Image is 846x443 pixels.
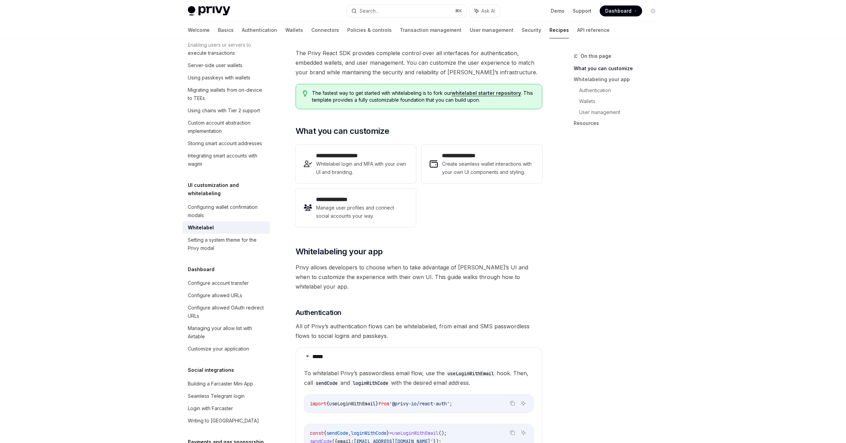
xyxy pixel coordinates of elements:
a: API reference [577,22,610,38]
a: Login with Farcaster [182,402,270,415]
span: import [310,401,326,407]
button: Ask AI [519,428,528,437]
button: Ask AI [470,5,500,17]
span: Privy allows developers to choose when to take advantage of [PERSON_NAME]’s UI and when to custom... [296,263,542,291]
div: Migrating wallets from on-device to TEEs [188,86,266,102]
a: Dashboard [600,5,642,16]
a: Using chains with Tier 2 support [182,104,270,117]
div: Setting a system theme for the Privy modal [188,236,266,252]
span: { [324,430,326,436]
span: const [310,430,324,436]
span: Dashboard [605,8,632,14]
a: Custom account abstraction implementation [182,117,270,137]
a: Customize your application [182,343,270,355]
button: Copy the contents from the code block [508,399,517,408]
a: Whitelabeling your app [574,74,664,85]
a: Integrating smart accounts with wagmi [182,150,270,170]
span: { [326,401,329,407]
span: useLoginWithEmail [392,430,439,436]
span: The Privy React SDK provides complete control over all interfaces for authentication, embedded wa... [296,48,542,77]
span: ; [450,401,452,407]
a: Configuring wallet confirmation modals [182,201,270,221]
span: What you can customize [296,126,389,137]
div: Search... [360,7,379,15]
span: sendCode [326,430,348,436]
code: useLoginWithEmail [445,370,497,377]
a: User management [470,22,513,38]
span: All of Privy’s authentication flows can be whitelabeled, from email and SMS passwordless flows to... [296,321,542,341]
a: Transaction management [400,22,461,38]
a: Managing your allow list with Airtable [182,322,270,343]
a: Configure allowed OAuth redirect URLs [182,302,270,322]
span: Whitelabel login and MFA with your own UI and branding. [316,160,408,176]
a: whitelabel starter repository [452,90,521,96]
a: Server-side user wallets [182,59,270,72]
div: Integrating smart accounts with wagmi [188,152,266,168]
a: Seamless Telegram login [182,390,270,402]
div: Configure allowed URLs [188,291,242,300]
span: Authentication [296,308,341,317]
span: } [387,430,389,436]
div: Login with Farcaster [188,404,233,413]
span: Create seamless wallet interactions with your own UI components and styling. [442,160,534,176]
a: Support [573,8,591,14]
button: Search...⌘K [347,5,466,17]
span: '@privy-io/react-auth' [389,401,450,407]
a: Connectors [311,22,339,38]
span: Ask AI [481,8,495,14]
div: Writing to [GEOGRAPHIC_DATA] [188,417,259,425]
div: Building a Farcaster Mini App [188,380,253,388]
span: = [389,430,392,436]
a: Configure allowed URLs [182,289,270,302]
a: Policies & controls [347,22,392,38]
span: The fastest way to get started with whitelabeling is to fork our . This template provides a fully... [312,90,535,103]
code: sendCode [313,379,340,387]
a: Using passkeys with wallets [182,72,270,84]
span: Whitelabeling your app [296,246,383,257]
code: loginWithCode [350,379,391,387]
div: Storing smart account addresses [188,139,262,148]
span: On this page [581,52,611,60]
div: Configure account transfer [188,279,249,287]
span: loginWithCode [351,430,387,436]
svg: Tip [303,90,308,97]
a: Basics [218,22,234,38]
span: , [348,430,351,436]
span: To whitelabel Privy’s passwordless email flow, use the hook. Then, call and with the desired emai... [304,368,534,388]
a: Wallets [579,96,664,107]
h5: Dashboard [188,265,214,274]
a: Recipes [549,22,569,38]
a: Authentication [579,85,664,96]
a: Whitelabel [182,221,270,234]
a: Storing smart account addresses [182,137,270,150]
a: Setting a system theme for the Privy modal [182,234,270,254]
div: Customize your application [188,345,249,353]
a: User management [579,107,664,118]
h5: UI customization and whitelabeling [188,181,270,198]
span: useLoginWithEmail [329,401,376,407]
a: What you can customize [574,63,664,74]
span: (); [439,430,447,436]
a: Migrating wallets from on-device to TEEs [182,84,270,104]
div: Using passkeys with wallets [188,74,250,82]
img: light logo [188,6,230,16]
a: **** **** *****Manage user profiles and connect social accounts your way. [296,189,416,227]
button: Toggle dark mode [648,5,659,16]
a: Wallets [285,22,303,38]
span: } [376,401,378,407]
button: Ask AI [519,399,528,408]
a: Authentication [242,22,277,38]
div: Server-side user wallets [188,61,243,69]
a: **** **** **** *Create seamless wallet interactions with your own UI components and styling. [421,145,542,183]
a: Building a Farcaster Mini App [182,378,270,390]
button: Copy the contents from the code block [508,428,517,437]
div: Custom account abstraction implementation [188,119,266,135]
h5: Social integrations [188,366,234,374]
span: Manage user profiles and connect social accounts your way. [316,204,408,220]
div: Configure allowed OAuth redirect URLs [188,304,266,320]
div: Seamless Telegram login [188,392,245,400]
a: Configure account transfer [182,277,270,289]
a: Writing to [GEOGRAPHIC_DATA] [182,415,270,427]
a: Security [522,22,541,38]
span: ⌘ K [455,8,462,14]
